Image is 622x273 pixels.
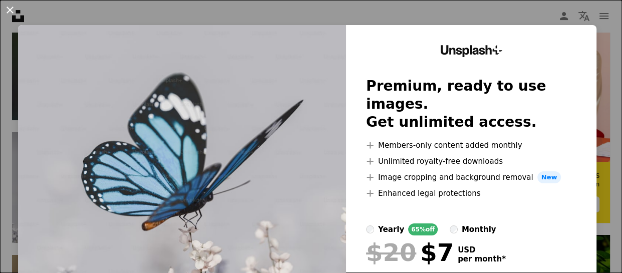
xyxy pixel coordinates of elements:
input: monthly [450,225,458,233]
span: $20 [366,239,416,265]
span: USD [458,245,506,254]
div: yearly [378,223,404,235]
h2: Premium, ready to use images. Get unlimited access. [366,77,576,131]
li: Members-only content added monthly [366,139,576,151]
div: 65% off [408,223,438,235]
div: monthly [462,223,496,235]
li: Image cropping and background removal [366,171,576,183]
li: Enhanced legal protections [366,187,576,199]
span: per month * [458,254,506,263]
li: Unlimited royalty-free downloads [366,155,576,167]
div: $7 [366,239,454,265]
span: New [537,171,561,183]
input: yearly65%off [366,225,374,233]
